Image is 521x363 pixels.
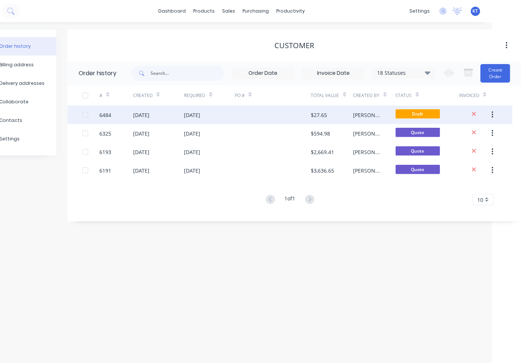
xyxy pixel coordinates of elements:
div: $27.65 [311,111,327,119]
div: 6191 [99,167,111,174]
div: 6325 [99,130,111,137]
div: # [99,92,102,99]
div: [DATE] [184,130,200,137]
div: 6193 [99,148,111,156]
div: $594.98 [311,130,330,137]
div: Created [133,85,184,106]
div: [DATE] [184,111,200,119]
div: Required [184,92,205,99]
div: Created By [353,92,380,99]
span: KT [473,8,478,14]
span: 10 [477,196,483,204]
input: Search... [151,66,224,81]
div: productivity [273,6,309,17]
button: Create Order [481,64,510,83]
div: [DATE] [184,167,200,174]
div: Order history [79,69,116,78]
div: PO # [235,92,245,99]
div: PO # [235,85,311,106]
span: Quote [396,165,440,174]
div: products [189,6,218,17]
div: Status [396,92,412,99]
div: 1 of 1 [285,194,296,205]
div: Total Value [311,92,339,99]
div: Required [184,85,235,106]
input: Order Date [232,68,294,79]
div: purchasing [239,6,273,17]
span: Draft [396,109,440,119]
div: Customer [275,41,314,50]
div: [DATE] [133,130,149,137]
div: [DATE] [133,148,149,156]
div: 6484 [99,111,111,119]
div: 18 Statuses [373,69,435,77]
div: # [99,85,133,106]
div: [DATE] [133,111,149,119]
div: settings [406,6,433,17]
div: [DATE] [133,167,149,174]
div: [DATE] [184,148,200,156]
a: dashboard [155,6,189,17]
div: [PERSON_NAME] [353,130,381,137]
div: Invoiced [459,92,479,99]
span: Quote [396,128,440,137]
div: [PERSON_NAME] [353,148,381,156]
div: $2,669.41 [311,148,334,156]
div: Total Value [311,85,353,106]
div: Status [396,85,459,106]
div: [PERSON_NAME] [353,167,381,174]
div: Created By [353,85,396,106]
div: $3,636.65 [311,167,334,174]
div: sales [218,6,239,17]
div: [PERSON_NAME] [353,111,381,119]
span: Quote [396,146,440,156]
input: Invoice Date [302,68,365,79]
div: Invoiced [459,85,493,106]
div: Created [133,92,153,99]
